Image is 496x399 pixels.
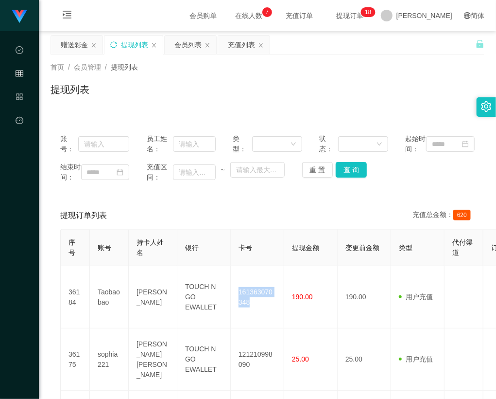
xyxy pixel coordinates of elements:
td: [PERSON_NAME] [PERSON_NAME] [129,328,177,391]
span: 变更前金额 [345,244,379,252]
i: 图标: menu-unfold [51,0,84,32]
td: 121210998090 [231,328,284,391]
td: TOUCH N GO EWALLET [177,266,231,328]
p: 8 [368,7,372,17]
span: 提现订单 [331,12,368,19]
i: 图标: global [464,12,471,19]
div: 充值总金额： [412,210,475,221]
td: 36184 [61,266,90,328]
span: 会员管理 [16,70,23,157]
span: 数据中心 [16,47,23,133]
td: 36175 [61,328,90,391]
i: 图标: calendar [117,169,123,176]
span: 序号 [68,238,75,256]
span: 用户充值 [399,355,433,363]
div: 赠送彩金 [61,36,88,54]
td: sophia221 [90,328,129,391]
span: 持卡人姓名 [137,238,164,256]
span: 会员管理 [74,63,101,71]
td: Taobaobao [90,266,129,328]
i: 图标: close [205,42,210,48]
td: TOUCH N GO EWALLET [177,328,231,391]
i: 图标: sync [110,41,117,48]
i: 图标: close [91,42,97,48]
i: 图标: setting [481,101,492,112]
span: 结束时间： [60,162,81,182]
span: ~ [216,165,230,175]
span: 25.00 [292,355,309,363]
sup: 7 [262,7,272,17]
span: 账号 [98,244,111,252]
span: 状态： [319,134,338,154]
i: 图标: down [376,141,382,148]
span: 190.00 [292,293,313,301]
button: 重 置 [302,162,333,178]
span: 620 [453,210,471,220]
td: 25.00 [338,328,391,391]
span: / [105,63,107,71]
span: 用户充值 [399,293,433,301]
div: 提现列表 [121,36,148,54]
span: 银行 [185,244,199,252]
span: 卡号 [239,244,252,252]
h1: 提现列表 [51,82,89,97]
input: 请输入最小值为 [173,164,216,180]
button: 查 询 [336,162,367,178]
img: logo.9652507e.png [12,10,27,23]
span: 提现订单列表 [60,210,107,221]
div: 充值列表 [228,36,255,54]
span: 类型 [399,244,412,252]
i: 图标: close [258,42,264,48]
p: 1 [365,7,368,17]
span: 首页 [51,63,64,71]
span: 产品管理 [16,93,23,180]
i: 图标: calendar [462,141,469,147]
sup: 18 [361,7,375,17]
span: 提现金额 [292,244,319,252]
input: 请输入 [173,136,216,152]
div: 会员列表 [174,36,202,54]
td: 190.00 [338,266,391,328]
i: 图标: check-circle-o [16,42,23,61]
span: 充值区间： [147,162,173,182]
span: 提现列表 [111,63,138,71]
span: / [68,63,70,71]
td: [PERSON_NAME] [129,266,177,328]
a: 图标: dashboard平台首页 [16,111,23,209]
span: 充值订单 [281,12,318,19]
span: 在线人数 [230,12,267,19]
span: 类型： [233,134,252,154]
i: 图标: down [291,141,296,148]
i: 图标: unlock [476,39,484,48]
input: 请输入最大值为 [230,162,285,178]
input: 请输入 [78,136,129,152]
td: 161363070348 [231,266,284,328]
span: 账号： [60,134,78,154]
p: 7 [266,7,269,17]
i: 图标: table [16,65,23,85]
span: 起始时间： [406,134,427,154]
span: 员工姓名： [147,134,173,154]
span: 代付渠道 [452,238,473,256]
i: 图标: appstore-o [16,89,23,108]
i: 图标: close [151,42,157,48]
